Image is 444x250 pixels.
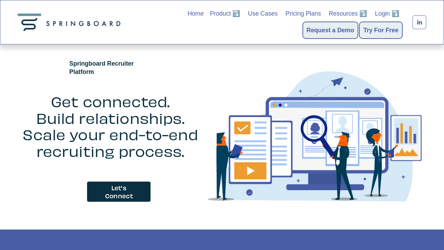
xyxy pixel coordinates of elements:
a: LinkedIn [412,15,426,29]
a: Pricing Plans [285,9,321,18]
strong: Springboard Recruiter Platform [69,60,136,76]
a: Try For Free [363,25,398,35]
span: Product ⤵️ [210,9,240,18]
a: folder dropdown [375,9,399,18]
img: Springboard Technologies [18,14,123,31]
span: Login ⤵️ [375,9,399,18]
a: Home [188,9,204,18]
a: folder dropdown [329,9,367,18]
a: Request a Demo [307,25,354,35]
a: folder dropdown [210,9,240,18]
h3: Get connected. Build relationships. Scale your end-to-end recruiting process. [18,93,203,159]
a: Let's Connect [86,181,151,202]
a: Use Cases [248,9,278,18]
span: Resources ⤵️ [329,9,367,18]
